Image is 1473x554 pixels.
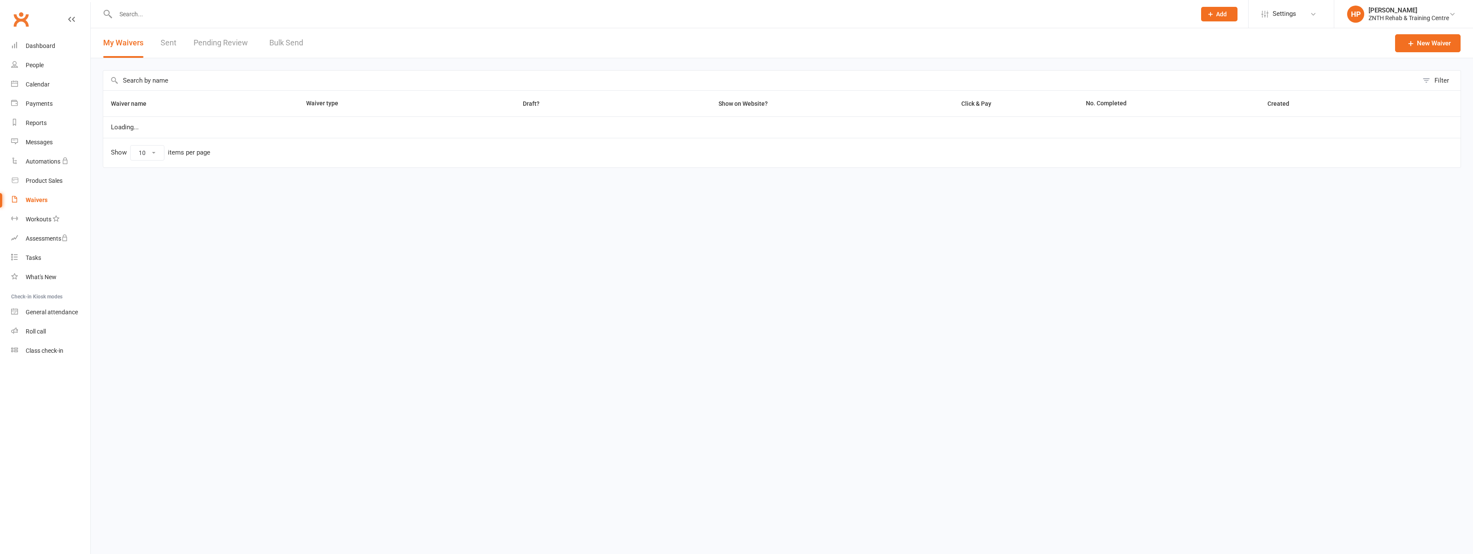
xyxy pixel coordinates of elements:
a: Class kiosk mode [11,341,90,360]
a: New Waiver [1395,34,1461,52]
div: Dashboard [26,42,55,49]
div: Reports [26,119,47,126]
button: My Waivers [103,28,143,58]
a: Assessments [11,229,90,248]
button: Show on Website? [711,98,777,109]
span: Draft? [523,100,540,107]
div: People [26,62,44,69]
span: Settings [1273,4,1296,24]
div: [PERSON_NAME] [1369,6,1449,14]
a: Bulk Send [269,28,303,58]
button: Filter [1418,71,1461,90]
div: What's New [26,274,57,280]
a: General attendance kiosk mode [11,303,90,322]
button: Created [1267,98,1299,109]
a: Sent [161,28,176,58]
th: No. Completed [1078,91,1260,116]
div: Messages [26,139,53,146]
div: Show [111,145,210,161]
a: Waivers [11,191,90,210]
button: Add [1201,7,1237,21]
div: items per page [168,149,210,156]
div: Tasks [26,254,41,261]
th: Waiver type [298,91,452,116]
input: Search by name [103,71,1418,90]
div: Workouts [26,216,51,223]
a: Dashboard [11,36,90,56]
div: Automations [26,158,60,165]
div: Waivers [26,197,48,203]
a: Roll call [11,322,90,341]
a: Clubworx [10,9,32,30]
a: Product Sales [11,171,90,191]
div: Class check-in [26,347,63,354]
div: Calendar [26,81,50,88]
a: Pending Review [194,28,252,58]
a: What's New [11,268,90,287]
div: ZNTH Rehab & Training Centre [1369,14,1449,22]
a: Tasks [11,248,90,268]
button: Draft? [515,98,549,109]
input: Search... [113,8,1190,20]
span: Waiver name [111,100,156,107]
div: Roll call [26,328,46,335]
a: People [11,56,90,75]
td: Loading... [103,116,1461,138]
div: Payments [26,100,53,107]
div: HP [1347,6,1364,23]
button: Click & Pay [954,98,1001,109]
div: Product Sales [26,177,63,184]
span: Add [1216,11,1227,18]
div: General attendance [26,309,78,316]
a: Messages [11,133,90,152]
a: Payments [11,94,90,113]
a: Automations [11,152,90,171]
span: Show on Website? [719,100,768,107]
a: Calendar [11,75,90,94]
span: Click & Pay [961,100,991,107]
span: Created [1267,100,1299,107]
div: Assessments [26,235,68,242]
a: Reports [11,113,90,133]
a: Workouts [11,210,90,229]
div: Filter [1434,75,1449,86]
button: Waiver name [111,98,156,109]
